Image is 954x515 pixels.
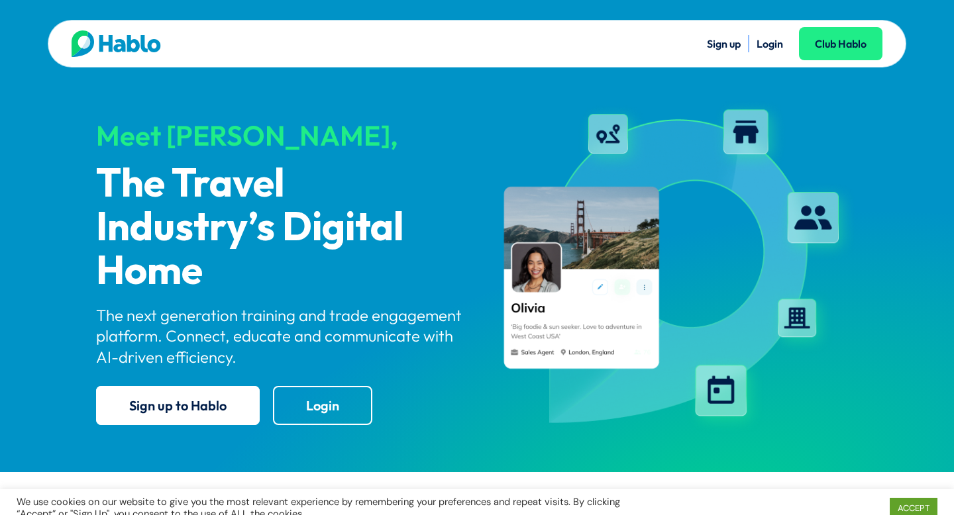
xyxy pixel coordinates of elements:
a: Login [757,37,783,50]
img: Hablo logo main 2 [72,30,161,57]
a: Club Hablo [799,27,882,60]
div: Meet [PERSON_NAME], [96,120,466,151]
p: The Travel Industry’s Digital Home [96,163,466,294]
img: hablo-profile-image [488,99,858,436]
a: Login [273,386,372,425]
a: Sign up [707,37,741,50]
p: The next generation training and trade engagement platform. Connect, educate and communicate with... [96,305,466,367]
a: Sign up to Hablo [96,386,260,425]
